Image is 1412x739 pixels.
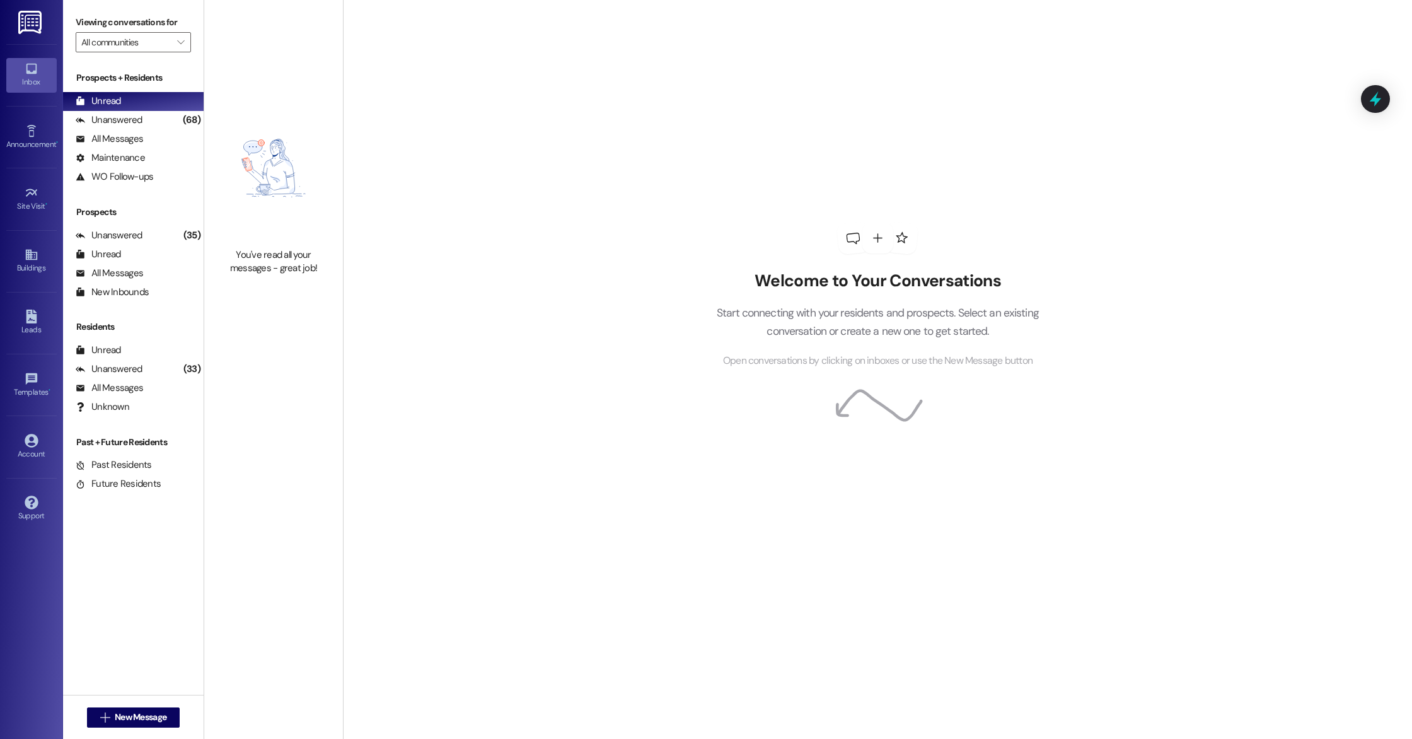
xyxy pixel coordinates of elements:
[6,492,57,526] a: Support
[18,11,44,34] img: ResiDesk Logo
[76,363,142,376] div: Unanswered
[6,368,57,402] a: Templates •
[6,306,57,340] a: Leads
[697,271,1058,291] h2: Welcome to Your Conversations
[76,477,161,491] div: Future Residents
[81,32,171,52] input: All communities
[76,132,143,146] div: All Messages
[56,138,58,147] span: •
[218,248,329,276] div: You've read all your messages - great job!
[100,713,110,723] i: 
[6,244,57,278] a: Buildings
[87,707,180,728] button: New Message
[76,267,143,280] div: All Messages
[76,458,152,472] div: Past Residents
[76,286,149,299] div: New Inbounds
[63,436,204,449] div: Past + Future Residents
[76,400,129,414] div: Unknown
[76,381,143,395] div: All Messages
[115,711,166,724] span: New Message
[76,229,142,242] div: Unanswered
[6,182,57,216] a: Site Visit •
[45,200,47,209] span: •
[697,304,1058,340] p: Start connecting with your residents and prospects. Select an existing conversation or create a n...
[6,430,57,464] a: Account
[218,94,329,241] img: empty-state
[76,344,121,357] div: Unread
[76,13,191,32] label: Viewing conversations for
[76,95,121,108] div: Unread
[76,113,142,127] div: Unanswered
[76,248,121,261] div: Unread
[63,320,204,334] div: Residents
[76,151,145,165] div: Maintenance
[49,386,50,395] span: •
[177,37,184,47] i: 
[6,58,57,92] a: Inbox
[63,71,204,84] div: Prospects + Residents
[63,206,204,219] div: Prospects
[180,226,204,245] div: (35)
[723,353,1033,369] span: Open conversations by clicking on inboxes or use the New Message button
[76,170,153,183] div: WO Follow-ups
[180,110,204,130] div: (68)
[180,359,204,379] div: (33)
